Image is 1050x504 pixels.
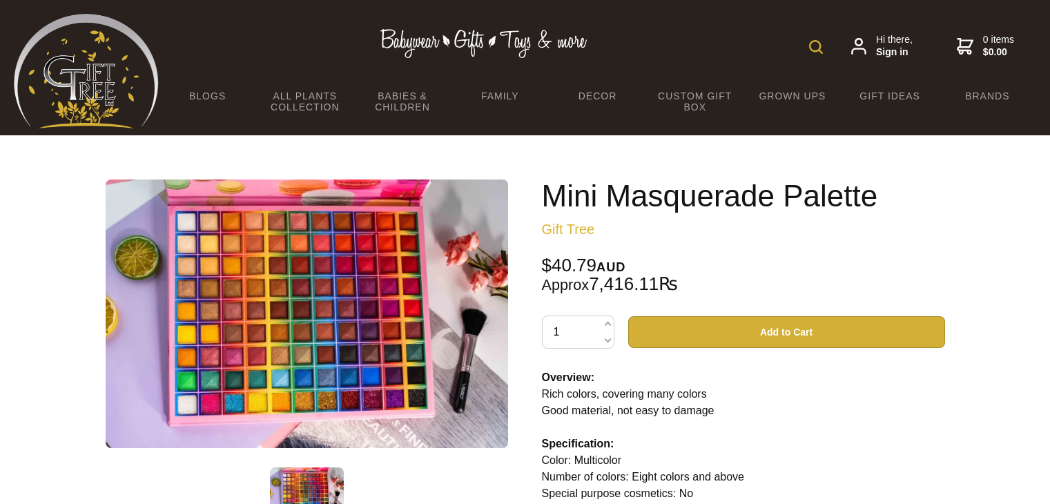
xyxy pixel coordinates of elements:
[957,34,1014,58] a: 0 items$0.00
[256,81,353,122] a: All Plants Collection
[542,257,945,293] div: $40.79 7,416.11₨
[596,260,625,274] span: AUD
[353,81,451,122] a: Babies & Children
[542,180,945,213] h1: Mini Masquerade Palette
[542,276,590,293] small: Approx
[851,34,913,58] a: Hi there,Sign in
[549,81,646,110] a: Decor
[106,180,509,448] img: Mini Masquerade Palette
[646,81,743,122] a: Custom Gift Box
[14,14,159,128] img: Babyware - Gifts - Toys and more...
[542,438,614,449] strong: Specification:
[542,371,594,383] strong: Overview:
[451,81,549,110] a: Family
[380,29,587,58] img: Babywear - Gifts - Toys & more
[542,222,595,237] a: Gift Tree
[628,316,945,348] button: Add to Cart
[842,81,939,110] a: Gift Ideas
[983,34,1014,58] span: 0 items
[159,81,256,110] a: BLOGS
[876,34,913,58] span: Hi there,
[743,81,841,110] a: Grown Ups
[876,46,913,59] strong: Sign in
[983,46,1014,59] strong: $0.00
[809,40,823,54] img: product search
[939,81,1036,110] a: Brands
